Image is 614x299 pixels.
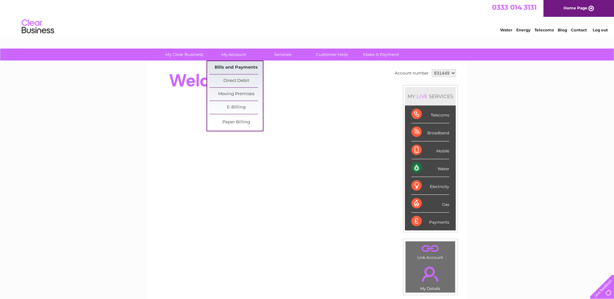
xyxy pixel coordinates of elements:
[492,3,537,11] a: 0333 014 3131
[411,159,449,177] div: Water
[207,49,260,61] a: My Account
[209,88,263,101] a: Moving Premises
[256,49,309,61] a: Services
[411,123,449,141] div: Broadband
[405,241,455,261] td: Link Account
[415,93,429,99] div: LIVE
[593,28,608,32] a: Log out
[158,49,211,61] a: My Clear Business
[534,28,554,32] a: Telecoms
[21,17,54,37] img: logo.png
[411,105,449,123] div: Telecoms
[405,87,456,105] div: MY SERVICES
[407,243,453,254] a: .
[411,213,449,230] div: Payments
[516,28,530,32] a: Energy
[411,195,449,213] div: Gas
[209,61,263,74] a: Bills and Payments
[411,177,449,195] div: Electricity
[405,261,455,293] td: My Details
[209,74,263,87] a: Direct Debit
[407,263,453,285] a: .
[154,4,460,31] div: Clear Business is a trading name of Verastar Limited (registered in [GEOGRAPHIC_DATA] No. 3667643...
[305,49,359,61] a: Customer Help
[500,28,512,32] a: Water
[558,28,567,32] a: Blog
[571,28,587,32] a: Contact
[411,141,449,159] div: Mobile
[209,116,263,129] a: Paper Billing
[209,101,263,114] a: E-Billing
[354,49,408,61] a: Make A Payment
[393,68,430,79] td: Account number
